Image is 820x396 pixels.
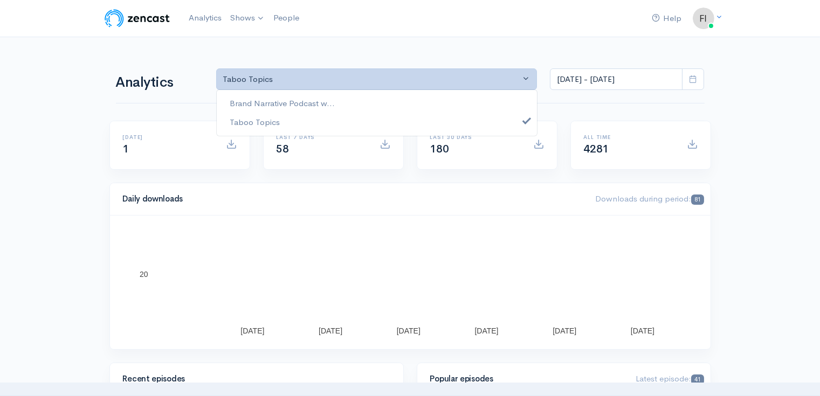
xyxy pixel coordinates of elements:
[648,7,686,30] a: Help
[550,68,683,91] input: analytics date range selector
[319,326,342,335] text: [DATE]
[636,373,704,384] span: Latest episode:
[474,326,498,335] text: [DATE]
[691,194,704,205] span: 81
[123,374,384,384] h4: Recent episodes
[184,6,226,30] a: Analytics
[140,269,148,278] text: 20
[216,68,538,91] button: Taboo Topics
[123,194,583,204] h4: Daily downloads
[240,326,264,335] text: [DATE]
[396,326,420,335] text: [DATE]
[277,142,289,156] span: 58
[230,116,280,128] span: Taboo Topics
[630,326,654,335] text: [DATE]
[430,142,449,156] span: 180
[269,6,304,30] a: People
[430,134,520,140] h6: Last 30 days
[277,134,367,140] h6: Last 7 days
[123,134,213,140] h6: [DATE]
[553,326,576,335] text: [DATE]
[584,142,609,156] span: 4281
[691,374,704,385] span: 41
[226,6,269,30] a: Shows
[123,142,129,156] span: 1
[123,228,698,336] svg: A chart.
[693,8,714,29] img: ...
[223,73,521,86] div: Taboo Topics
[230,98,335,110] span: Brand Narrative Podcast w...
[116,75,203,91] h1: Analytics
[103,8,171,29] img: ZenCast Logo
[430,374,623,384] h4: Popular episodes
[584,134,674,140] h6: All time
[595,193,704,204] span: Downloads during period:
